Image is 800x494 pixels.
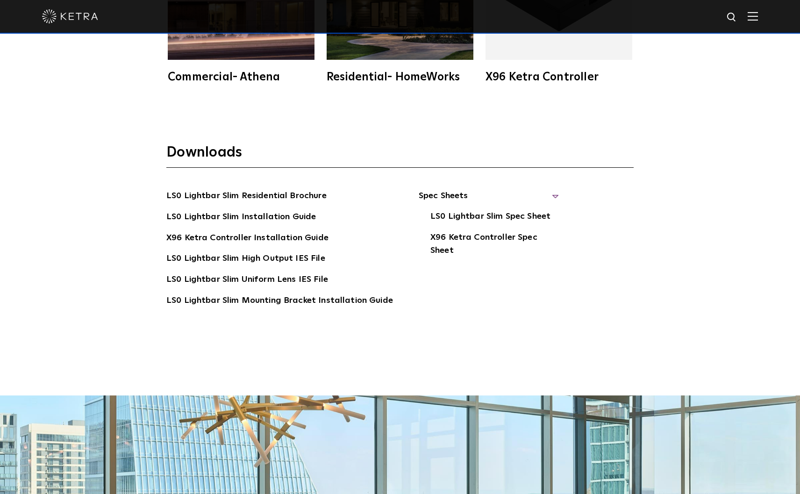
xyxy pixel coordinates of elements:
span: Spec Sheets [419,189,559,210]
a: LS0 Lightbar Slim Residential Brochure [166,189,327,204]
img: Hamburger%20Nav.svg [748,12,758,21]
a: LS0 Lightbar Slim Mounting Bracket Installation Guide [166,294,393,309]
div: Commercial- Athena [168,72,314,83]
a: LS0 Lightbar Slim Uniform Lens IES File [166,273,328,288]
a: LS0 Lightbar Slim Spec Sheet [430,210,550,225]
img: search icon [726,12,738,23]
a: X96 Ketra Controller Installation Guide [166,231,329,246]
h3: Downloads [166,143,634,168]
div: Residential- HomeWorks [327,72,473,83]
img: ketra-logo-2019-white [42,9,98,23]
div: X96 Ketra Controller [486,72,632,83]
a: LS0 Lightbar Slim High Output IES File [166,252,325,267]
a: LS0 Lightbar Slim Installation Guide [166,210,316,225]
a: X96 Ketra Controller Spec Sheet [430,231,559,259]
